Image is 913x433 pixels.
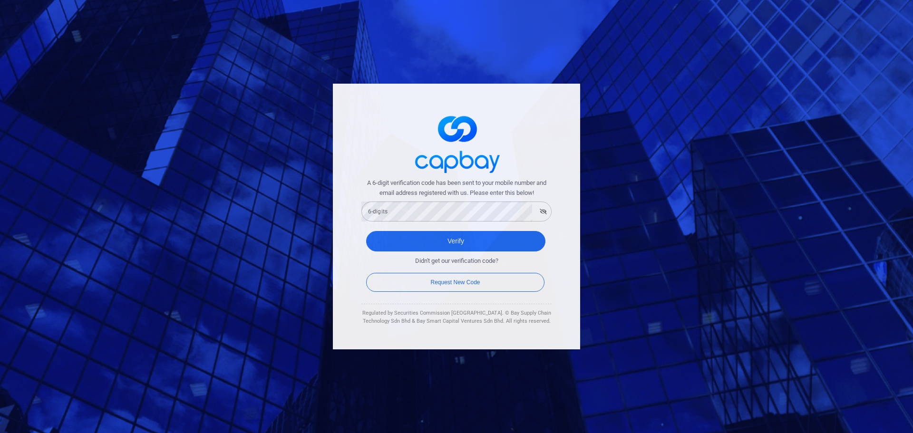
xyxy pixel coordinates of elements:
div: Regulated by Securities Commission [GEOGRAPHIC_DATA]. © Bay Supply Chain Technology Sdn Bhd & Bay... [361,309,552,326]
button: Request New Code [366,273,544,292]
span: Didn't get our verification code? [415,256,498,266]
span: A 6-digit verification code has been sent to your mobile number and email address registered with... [361,178,552,198]
img: logo [409,107,504,178]
button: Verify [366,231,545,251]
